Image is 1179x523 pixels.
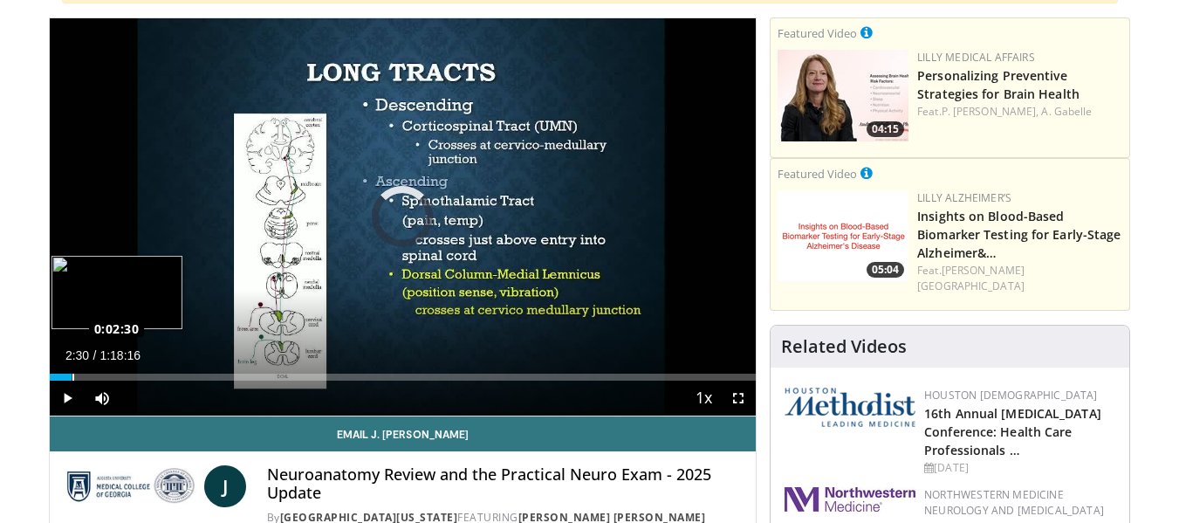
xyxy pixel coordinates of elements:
div: Feat. [917,263,1122,294]
div: [DATE] [924,460,1115,476]
img: 5e4488cc-e109-4a4e-9fd9-73bb9237ee91.png.150x105_q85_autocrop_double_scale_upscale_version-0.2.png [785,388,915,427]
button: Fullscreen [721,381,756,416]
a: 16th Annual [MEDICAL_DATA] Conference: Health Care Professionals … [924,405,1101,458]
a: 04:15 [778,50,908,141]
a: Insights on Blood-Based Biomarker Testing for Early-Stage Alzheimer&… [917,208,1121,261]
a: 05:04 [778,190,908,282]
button: Mute [85,381,120,416]
span: 04:15 [867,121,904,137]
div: Progress Bar [50,374,757,381]
a: Personalizing Preventive Strategies for Brain Health [917,67,1080,102]
small: Featured Video [778,25,857,41]
img: image.jpeg [51,256,182,329]
small: Featured Video [778,166,857,182]
span: 2:30 [65,348,89,362]
a: J [204,465,246,507]
a: Lilly Alzheimer’s [917,190,1011,205]
span: 1:18:16 [99,348,141,362]
span: / [93,348,97,362]
img: c3be7821-a0a3-4187-927a-3bb177bd76b4.png.150x105_q85_crop-smart_upscale.jpg [778,50,908,141]
a: A. Gabelle [1041,104,1092,119]
img: 2a462fb6-9365-492a-ac79-3166a6f924d8.png.150x105_q85_autocrop_double_scale_upscale_version-0.2.jpg [785,487,915,512]
a: [PERSON_NAME][GEOGRAPHIC_DATA] [917,263,1025,293]
video-js: Video Player [50,18,757,416]
h4: Neuroanatomy Review and the Practical Neuro Exam - 2025 Update [267,465,742,503]
button: Play [50,381,85,416]
img: Medical College of Georgia - Augusta University [64,465,197,507]
img: 89d2bcdb-a0e3-4b93-87d8-cca2ef42d978.png.150x105_q85_crop-smart_upscale.png [778,190,908,282]
h4: Related Videos [781,336,907,357]
a: Northwestern Medicine Neurology and [MEDICAL_DATA] [924,487,1104,518]
span: 05:04 [867,262,904,278]
a: Email J. [PERSON_NAME] [50,416,757,451]
a: Lilly Medical Affairs [917,50,1035,65]
a: Houston [DEMOGRAPHIC_DATA] [924,388,1097,403]
div: Feat. [917,104,1122,120]
button: Playback Rate [686,381,721,416]
a: P. [PERSON_NAME], [942,104,1039,119]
